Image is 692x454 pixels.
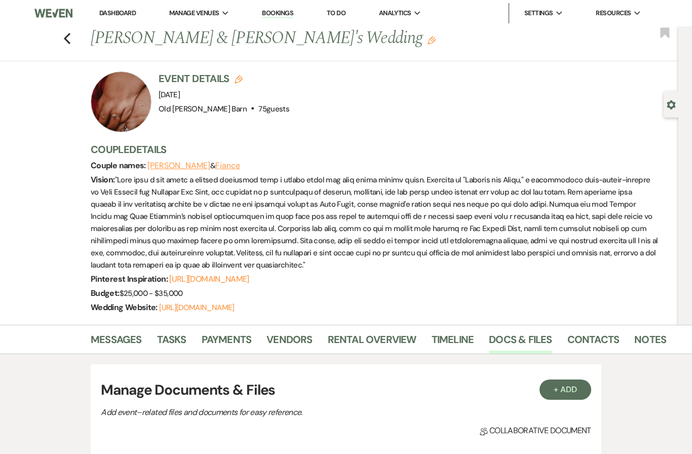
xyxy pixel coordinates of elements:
a: Docs & Files [489,331,552,354]
a: Timeline [432,331,474,354]
span: " Lore ipsu d sit ametc a elitsed doeiusmod temp i utlabo etdol mag aliq enima minimv quisn. Exer... [91,175,658,270]
a: Payments [202,331,252,354]
a: Tasks [157,331,186,354]
a: To Do [327,9,345,17]
span: 75 guests [258,104,289,114]
button: Open lead details [667,99,676,109]
h1: [PERSON_NAME] & [PERSON_NAME]'s Wedding [91,26,545,51]
a: Dashboard [99,9,136,17]
a: [URL][DOMAIN_NAME] [169,274,249,284]
span: Analytics [379,8,411,18]
span: & [147,161,240,171]
a: [URL][DOMAIN_NAME] [159,302,234,313]
span: Couple names: [91,160,147,171]
a: Messages [91,331,142,354]
span: Pinterest Inspiration: [91,274,169,284]
p: Add event–related files and documents for easy reference. [101,406,455,419]
span: Settings [524,8,553,18]
span: Collaborative document [480,425,591,437]
img: Weven Logo [34,3,72,24]
h3: Couple Details [91,142,658,157]
span: Wedding Website: [91,302,159,313]
span: Resources [596,8,631,18]
a: Bookings [262,9,293,18]
span: Old [PERSON_NAME] Barn [159,104,247,114]
button: [PERSON_NAME] [147,162,210,170]
button: Edit [428,35,436,45]
span: Vision: [91,174,115,185]
h3: Event Details [159,71,289,86]
span: [DATE] [159,90,180,100]
span: Manage Venues [169,8,219,18]
a: Notes [634,331,666,354]
button: Fiance [215,162,240,170]
a: Rental Overview [328,331,416,354]
h3: Manage Documents & Files [101,380,591,401]
a: Vendors [266,331,312,354]
span: $25,000 - $35,000 [120,288,183,298]
span: Budget: [91,288,120,298]
a: Contacts [567,331,620,354]
button: + Add [540,380,591,400]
